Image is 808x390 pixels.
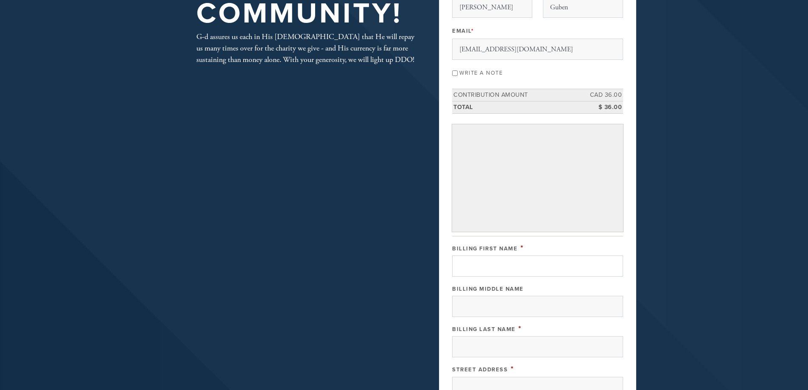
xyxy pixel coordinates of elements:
label: Write a note [459,70,503,76]
span: This field is required. [520,243,524,253]
td: $ 36.00 [585,101,623,113]
label: Street Address [452,366,508,373]
td: Total [452,101,585,113]
label: Email [452,27,474,35]
iframe: Secure payment input frame [454,126,621,230]
div: G-d assures us each in His [DEMOGRAPHIC_DATA] that He will repay us many times over for the chari... [196,31,421,65]
label: Billing Last Name [452,326,516,333]
label: Billing First Name [452,245,517,252]
td: Contribution Amount [452,89,585,101]
label: Billing Middle Name [452,286,524,292]
span: This field is required. [511,364,514,373]
span: This field is required. [471,28,474,34]
td: CAD 36.00 [585,89,623,101]
span: This field is required. [518,324,522,333]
